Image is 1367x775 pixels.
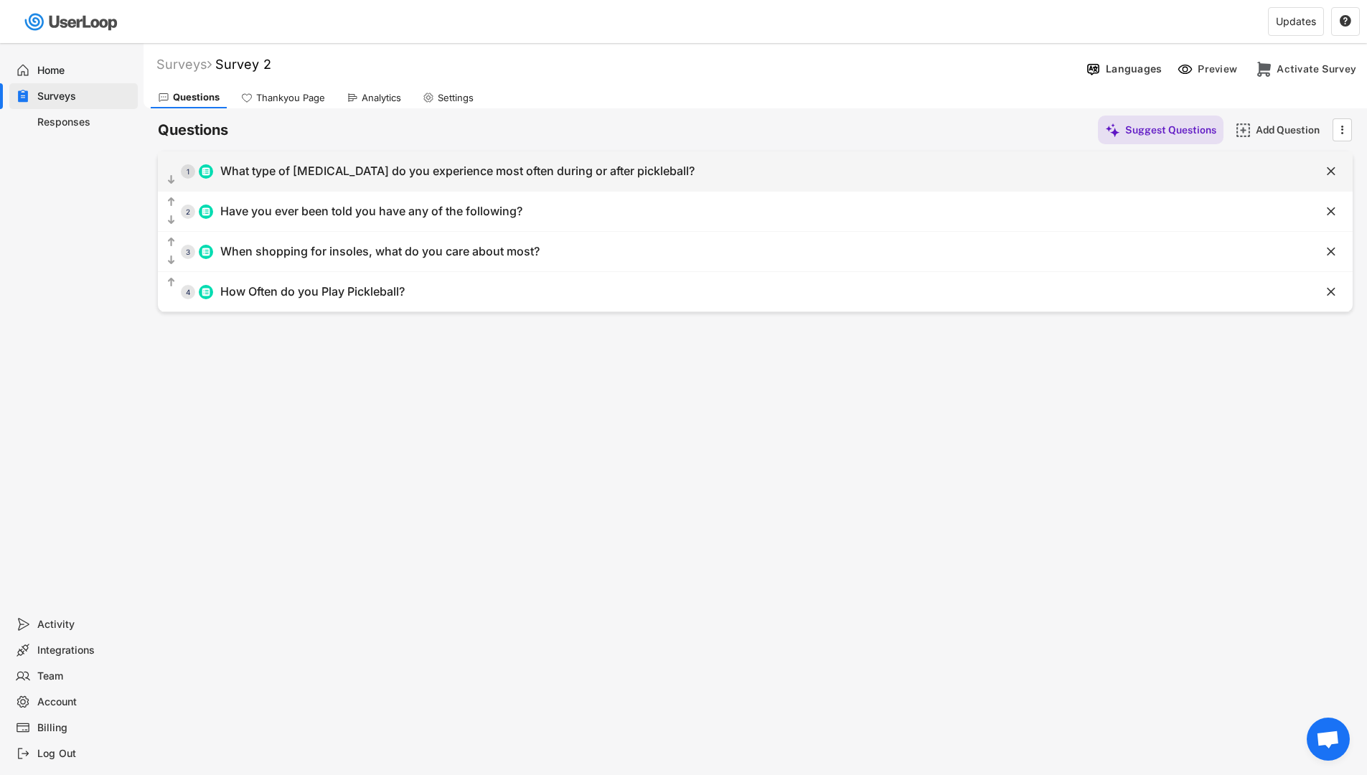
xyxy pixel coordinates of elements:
[165,235,177,250] button: 
[1307,718,1350,761] div: Open chat
[181,248,195,255] div: 3
[1340,14,1351,27] text: 
[165,195,177,210] button: 
[1256,123,1328,136] div: Add Question
[168,236,175,248] text: 
[1276,17,1316,27] div: Updates
[37,618,132,631] div: Activity
[438,92,474,104] div: Settings
[1277,62,1356,75] div: Activate Survey
[37,747,132,761] div: Log Out
[202,167,210,176] img: ListMajor.svg
[1327,164,1335,179] text: 
[1106,62,1162,75] div: Languages
[1324,285,1338,299] button: 
[37,116,132,129] div: Responses
[181,168,195,175] div: 1
[1256,62,1272,77] img: CheckoutMajor%20%281%29.svg
[1086,62,1101,77] img: Language%20Icon.svg
[37,90,132,103] div: Surveys
[1324,245,1338,259] button: 
[220,284,405,299] div: How Often do you Play Pickleball?
[1236,123,1251,138] img: AddMajor.svg
[1324,164,1338,179] button: 
[1341,122,1344,137] text: 
[165,213,177,227] button: 
[220,204,522,219] div: Have you ever been told you have any of the following?
[1339,15,1352,28] button: 
[1327,284,1335,299] text: 
[1335,119,1349,141] button: 
[181,288,195,296] div: 4
[1327,244,1335,259] text: 
[37,64,132,77] div: Home
[165,173,177,187] button: 
[362,92,401,104] div: Analytics
[256,92,325,104] div: Thankyou Page
[1324,205,1338,219] button: 
[37,695,132,709] div: Account
[156,56,212,72] div: Surveys
[22,7,123,37] img: userloop-logo-01.svg
[165,276,177,290] button: 
[165,253,177,268] button: 
[1125,123,1216,136] div: Suggest Questions
[1198,62,1241,75] div: Preview
[168,174,175,186] text: 
[37,644,132,657] div: Integrations
[220,164,695,179] div: What type of [MEDICAL_DATA] do you experience most often during or after pickleball?
[168,214,175,226] text: 
[1327,204,1335,219] text: 
[202,207,210,216] img: ListMajor.svg
[168,254,175,266] text: 
[173,91,220,103] div: Questions
[202,248,210,256] img: ListMajor.svg
[220,244,540,259] div: When shopping for insoles, what do you care about most?
[168,276,175,288] text: 
[158,121,228,140] h6: Questions
[37,721,132,735] div: Billing
[215,57,271,72] font: Survey 2
[37,670,132,683] div: Team
[168,196,175,208] text: 
[181,208,195,215] div: 2
[202,288,210,296] img: ListMajor.svg
[1105,123,1120,138] img: MagicMajor%20%28Purple%29.svg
